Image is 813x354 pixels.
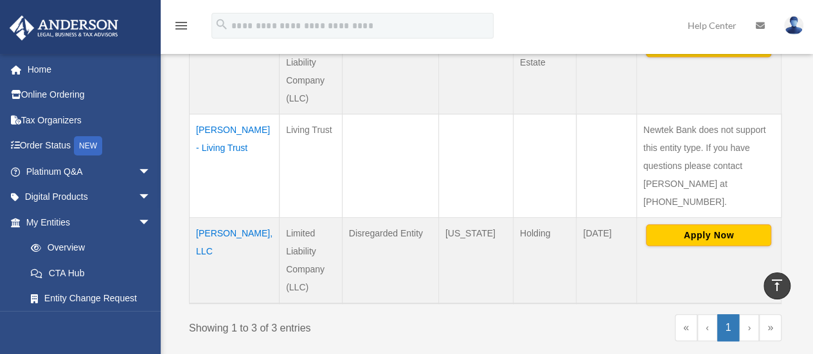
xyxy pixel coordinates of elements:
i: vertical_align_top [769,278,785,293]
td: Newtek Bank does not support this entity type. If you have questions please contact [PERSON_NAME]... [636,114,781,217]
a: Overview [18,235,157,261]
td: Rental Real Estate [513,28,576,114]
a: Digital Productsarrow_drop_down [9,184,170,210]
a: Order StatusNEW [9,133,170,159]
td: Limited Liability Company (LLC) [280,217,343,303]
td: [DATE] [576,217,636,303]
i: menu [174,18,189,33]
td: [PERSON_NAME], LLC [190,217,280,303]
td: Living Trust [280,114,343,217]
a: menu [174,22,189,33]
td: FW Rental, LLC [190,28,280,114]
span: arrow_drop_down [138,209,164,236]
a: Online Ordering [9,82,170,108]
span: arrow_drop_down [138,159,164,185]
span: arrow_drop_down [138,184,164,211]
img: Anderson Advisors Platinum Portal [6,15,122,40]
td: Holding [513,217,576,303]
a: My Entitiesarrow_drop_down [9,209,164,235]
td: [US_STATE] [438,28,513,114]
a: CTA Hub [18,260,164,286]
button: Apply Now [646,224,771,246]
div: Showing 1 to 3 of 3 entries [189,314,476,337]
a: Platinum Q&Aarrow_drop_down [9,159,170,184]
td: [PERSON_NAME] - Living Trust [190,114,280,217]
td: Disregarded Entity [342,28,438,114]
i: search [215,17,229,31]
a: Home [9,57,170,82]
a: Tax Organizers [9,107,170,133]
a: vertical_align_top [764,272,791,299]
td: Limited Liability Company (LLC) [280,28,343,114]
div: NEW [74,136,102,155]
img: User Pic [784,16,803,35]
a: First [675,314,697,341]
td: Disregarded Entity [342,217,438,303]
td: [US_STATE] [438,217,513,303]
a: Entity Change Request [18,286,164,312]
